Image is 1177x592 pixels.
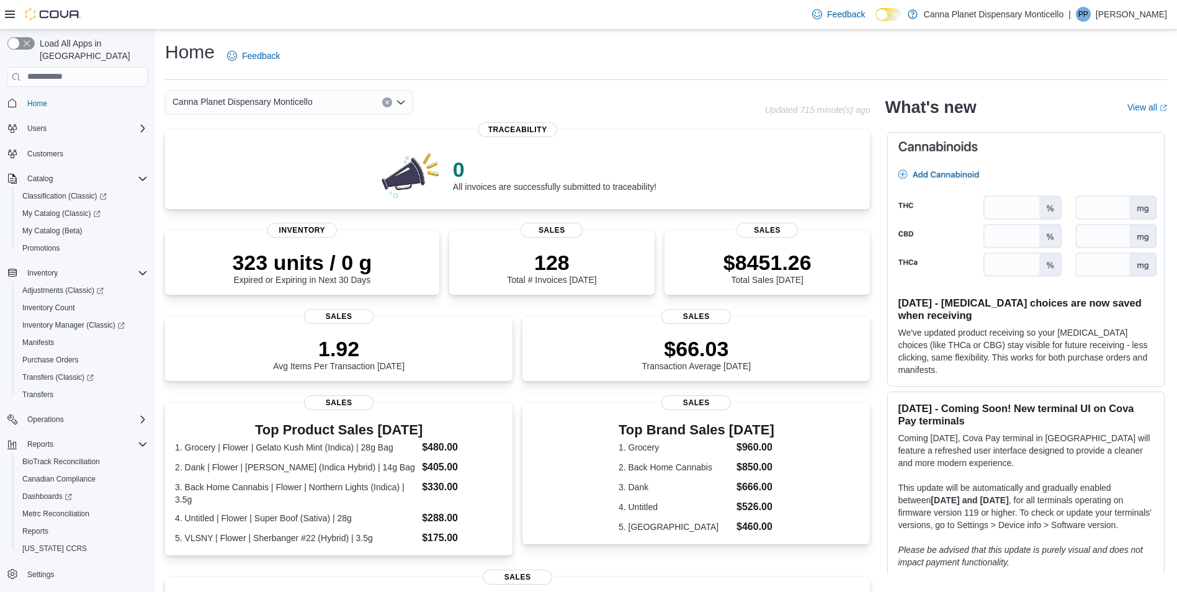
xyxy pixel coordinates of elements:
[17,318,130,333] a: Inventory Manager (Classic)
[22,526,48,536] span: Reports
[267,223,337,238] span: Inventory
[22,437,148,452] span: Reports
[2,411,153,428] button: Operations
[175,441,417,454] dt: 1. Grocery | Flower | Gelato Kush Mint (Indica) | 28g Bag
[22,266,148,280] span: Inventory
[17,454,148,469] span: BioTrack Reconciliation
[12,369,153,386] a: Transfers (Classic)
[22,243,60,253] span: Promotions
[483,570,552,585] span: Sales
[17,318,148,333] span: Inventory Manager (Classic)
[2,120,153,137] button: Users
[898,482,1154,531] p: This update will be automatically and gradually enabled between , for all terminals operating on ...
[22,121,148,136] span: Users
[175,532,417,544] dt: 5. VLSNY | Flower | Sherbanger #22 (Hybrid) | 3.5g
[1160,104,1167,112] svg: External link
[273,336,405,371] div: Avg Items Per Transaction [DATE]
[736,480,774,495] dd: $666.00
[17,189,112,204] a: Classification (Classic)
[619,441,732,454] dt: 1. Grocery
[22,226,83,236] span: My Catalog (Beta)
[17,300,80,315] a: Inventory Count
[22,96,148,111] span: Home
[175,423,503,437] h3: Top Product Sales [DATE]
[12,505,153,522] button: Metrc Reconciliation
[22,320,125,330] span: Inventory Manager (Classic)
[619,423,774,437] h3: Top Brand Sales [DATE]
[898,297,1154,321] h3: [DATE] - [MEDICAL_DATA] choices are now saved when receiving
[27,268,58,278] span: Inventory
[619,461,732,473] dt: 2. Back Home Cannabis
[12,453,153,470] button: BioTrack Reconciliation
[22,491,72,501] span: Dashboards
[27,415,64,424] span: Operations
[17,524,53,539] a: Reports
[1078,7,1088,22] span: PP
[22,209,101,218] span: My Catalog (Classic)
[17,370,99,385] a: Transfers (Classic)
[898,432,1154,469] p: Coming [DATE], Cova Pay terminal in [GEOGRAPHIC_DATA] will feature a refreshed user interface des...
[2,170,153,187] button: Catalog
[17,472,101,487] a: Canadian Compliance
[12,522,153,540] button: Reports
[22,303,75,313] span: Inventory Count
[642,336,751,371] div: Transaction Average [DATE]
[22,191,107,201] span: Classification (Classic)
[12,386,153,403] button: Transfers
[17,206,105,221] a: My Catalog (Classic)
[17,387,148,402] span: Transfers
[17,241,65,256] a: Promotions
[22,372,94,382] span: Transfers (Classic)
[453,157,656,182] p: 0
[12,316,153,334] a: Inventory Manager (Classic)
[1096,7,1167,22] p: [PERSON_NAME]
[898,326,1154,376] p: We've updated product receiving so your [MEDICAL_DATA] choices (like THCa or CBG) stay visible fo...
[22,266,63,280] button: Inventory
[27,570,54,580] span: Settings
[22,171,148,186] span: Catalog
[619,501,732,513] dt: 4. Untitled
[422,440,503,455] dd: $480.00
[736,519,774,534] dd: $460.00
[17,223,87,238] a: My Catalog (Beta)
[22,509,89,519] span: Metrc Reconciliation
[507,250,596,275] p: 128
[422,480,503,495] dd: $330.00
[619,481,732,493] dt: 3. Dank
[17,541,148,556] span: Washington CCRS
[222,43,285,68] a: Feedback
[22,390,53,400] span: Transfers
[22,412,148,427] span: Operations
[723,250,812,275] p: $8451.26
[17,541,92,556] a: [US_STATE] CCRS
[12,299,153,316] button: Inventory Count
[175,461,417,473] dt: 2. Dank | Flower | [PERSON_NAME] (Indica Hybrid) | 14g Bag
[736,440,774,455] dd: $960.00
[12,282,153,299] a: Adjustments (Classic)
[27,439,53,449] span: Reports
[422,460,503,475] dd: $405.00
[172,94,313,109] span: Canna Planet Dispensary Monticello
[17,283,148,298] span: Adjustments (Classic)
[12,334,153,351] button: Manifests
[25,8,81,20] img: Cova
[2,145,153,163] button: Customers
[232,250,372,285] div: Expired or Expiring in Next 30 Days
[422,511,503,526] dd: $288.00
[17,489,77,504] a: Dashboards
[2,94,153,112] button: Home
[17,370,148,385] span: Transfers (Classic)
[273,336,405,361] p: 1.92
[736,500,774,514] dd: $526.00
[17,524,148,539] span: Reports
[396,97,406,107] button: Open list of options
[12,187,153,205] a: Classification (Classic)
[22,457,100,467] span: BioTrack Reconciliation
[22,146,148,161] span: Customers
[898,545,1143,567] em: Please be advised that this update is purely visual and does not impact payment functionality.
[175,481,417,506] dt: 3. Back Home Cannabis | Flower | Northern Lights (Indica) | 3.5g
[242,50,280,62] span: Feedback
[22,544,87,554] span: [US_STATE] CCRS
[232,250,372,275] p: 323 units / 0 g
[661,395,731,410] span: Sales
